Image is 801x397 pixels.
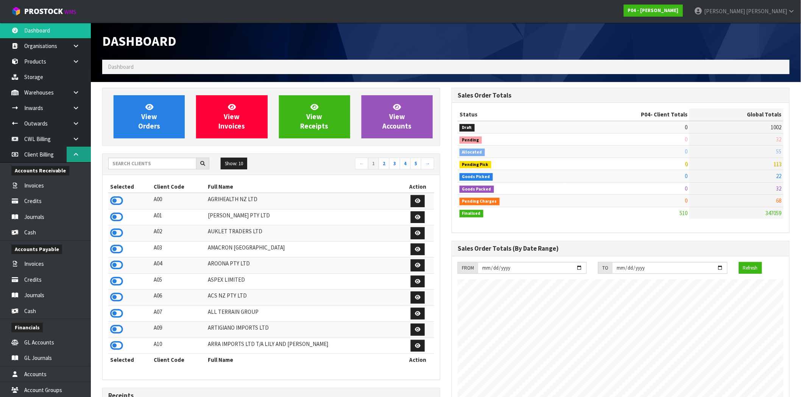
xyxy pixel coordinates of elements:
[206,290,401,306] td: ACS NZ PTY LTD
[739,262,762,274] button: Refresh
[458,92,784,99] h3: Sales Order Totals
[776,172,782,180] span: 22
[774,160,782,167] span: 113
[11,166,69,175] span: Accounts Receivable
[114,95,185,138] a: ViewOrders
[766,209,782,217] span: 347059
[152,322,206,338] td: A09
[685,197,687,204] span: 0
[206,338,401,354] td: ARRA IMPORTS LTD T/A LILY AND [PERSON_NAME]
[152,273,206,290] td: A05
[206,225,401,242] td: AUKLET TRADERS LTD
[460,124,475,132] span: Draft
[152,225,206,242] td: A02
[368,158,379,170] a: 1
[458,245,784,252] h3: Sales Order Totals (By Date Range)
[685,185,687,192] span: 0
[152,338,206,354] td: A10
[206,241,401,257] td: AMACRON [GEOGRAPHIC_DATA]
[628,7,679,14] strong: P04 - [PERSON_NAME]
[206,354,401,366] th: Full Name
[679,209,687,217] span: 510
[152,193,206,209] td: A00
[458,109,566,121] th: Status
[108,158,196,169] input: Search clients
[460,198,500,205] span: Pending Charges
[206,193,401,209] td: AGRIHEALTH NZ LTD
[138,102,160,131] span: View Orders
[206,273,401,290] td: ASPEX LIMITED
[152,290,206,306] td: A06
[108,63,134,70] span: Dashboard
[624,5,683,17] a: P04 - [PERSON_NAME]
[458,262,478,274] div: FROM
[382,102,411,131] span: View Accounts
[218,102,245,131] span: View Invoices
[355,158,368,170] a: ←
[362,95,433,138] a: ViewAccounts
[221,158,247,170] button: Show: 10
[776,197,782,204] span: 68
[401,354,434,366] th: Action
[102,33,176,49] span: Dashboard
[206,181,401,193] th: Full Name
[277,158,434,171] nav: Page navigation
[460,186,494,193] span: Goods Packed
[389,158,400,170] a: 3
[421,158,434,170] a: →
[401,181,434,193] th: Action
[379,158,390,170] a: 2
[206,257,401,274] td: AROONA PTY LTD
[410,158,421,170] a: 5
[301,102,329,131] span: View Receipts
[776,185,782,192] span: 32
[11,323,43,332] span: Financials
[152,306,206,322] td: A07
[598,262,612,274] div: TO
[460,210,483,217] span: Finalised
[152,241,206,257] td: A03
[108,354,152,366] th: Selected
[206,322,401,338] td: ARTIGIANO IMPORTS LTD
[685,160,687,167] span: 0
[279,95,350,138] a: ViewReceipts
[11,6,21,16] img: cube-alt.png
[152,257,206,274] td: A04
[685,172,687,180] span: 0
[196,95,267,138] a: ViewInvoices
[400,158,411,170] a: 4
[152,181,206,193] th: Client Code
[206,306,401,322] td: ALL TERRAIN GROUP
[460,136,482,144] span: Pending
[11,245,62,254] span: Accounts Payable
[460,173,493,181] span: Goods Picked
[108,181,152,193] th: Selected
[460,149,485,156] span: Allocated
[206,209,401,225] td: [PERSON_NAME] PTY LTD
[152,354,206,366] th: Client Code
[460,161,491,169] span: Pending Pick
[24,6,63,16] span: ProStock
[64,8,76,16] small: WMS
[566,109,690,121] th: - Client Totals
[152,209,206,225] td: A01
